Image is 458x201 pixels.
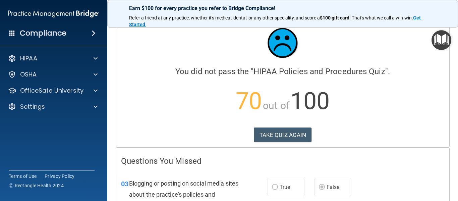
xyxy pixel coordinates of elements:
span: Refer a friend at any practice, whether it's medical, dental, or any other speciality, and score a [129,15,320,20]
img: sad_face.ecc698e2.jpg [263,23,303,63]
span: out of [263,100,289,111]
p: Earn $100 for every practice you refer to Bridge Compliance! [129,5,436,11]
a: Terms of Use [9,173,37,180]
a: Settings [8,103,98,111]
input: True [272,185,278,190]
h4: Compliance [20,29,66,38]
h4: You did not pass the " ". [121,67,444,76]
input: False [319,185,325,190]
a: Get Started [129,15,422,27]
a: OfficeSafe University [8,87,98,95]
span: HIPAA Policies and Procedures Quiz [253,67,385,76]
span: False [327,184,340,190]
p: OfficeSafe University [20,87,83,95]
span: ! That's what we call a win-win. [349,15,413,20]
p: HIPAA [20,54,37,62]
a: Privacy Policy [45,173,75,180]
button: TAKE QUIZ AGAIN [254,128,312,142]
a: HIPAA [8,54,98,62]
span: True [280,184,290,190]
span: 100 [290,87,330,115]
span: 03 [121,180,128,188]
a: OSHA [8,70,98,79]
h4: Questions You Missed [121,157,444,165]
span: Ⓒ Rectangle Health 2024 [9,182,64,189]
span: 70 [236,87,262,115]
button: Open Resource Center [432,30,451,50]
p: Settings [20,103,45,111]
img: PMB logo [8,7,99,20]
p: OSHA [20,70,37,79]
strong: $100 gift card [320,15,349,20]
